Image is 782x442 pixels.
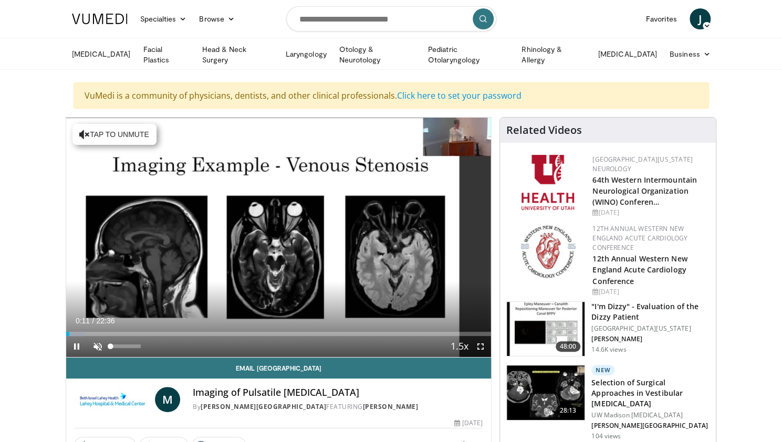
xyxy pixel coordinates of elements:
[66,357,492,378] a: Email [GEOGRAPHIC_DATA]
[506,301,710,357] a: 48:00 "I'm Dizzy" - Evaluation of the Dizzy Patient [GEOGRAPHIC_DATA][US_STATE] [PERSON_NAME] 14....
[72,14,128,24] img: VuMedi Logo
[76,317,90,325] span: 0:11
[690,8,711,29] a: J
[556,341,581,352] span: 48:00
[362,402,418,411] a: [PERSON_NAME]
[333,44,422,65] a: Otology & Neurotology
[87,336,108,357] button: Unmute
[591,432,621,440] p: 104 views
[470,336,491,357] button: Fullscreen
[201,402,326,411] a: [PERSON_NAME][GEOGRAPHIC_DATA]
[507,302,585,356] img: 5373e1fe-18ae-47e7-ad82-0c604b173657.150x105_q85_crop-smart_upscale.jpg
[193,387,483,398] h4: Imaging of Pulsatile [MEDICAL_DATA]
[591,335,710,343] p: [PERSON_NAME]
[422,44,515,65] a: Pediatric Otolaryngology
[519,224,577,279] img: 0954f259-7907-4053-a817-32a96463ecc8.png.150x105_q85_autocrop_double_scale_upscale_version-0.2.png
[591,345,626,354] p: 14.6K views
[66,118,492,357] video-js: Video Player
[592,224,687,252] a: 12th Annual Western New England Acute Cardiology Conference
[591,301,710,322] h3: "I'm Dizzy" - Evaluation of the Dizzy Patient
[137,44,195,65] a: Facial Plastics
[506,124,582,136] h4: Related Videos
[66,44,137,65] a: [MEDICAL_DATA]
[592,44,663,65] a: [MEDICAL_DATA]
[193,402,483,412] div: By FEATURING
[279,44,333,65] a: Laryngology
[591,377,710,409] h3: Selection of Surgical Approaches in Vestibular [MEDICAL_DATA]
[592,287,707,297] div: [DATE]
[591,411,710,419] p: UW Madison [MEDICAL_DATA]
[286,6,496,31] input: Search topics, interventions
[75,387,151,412] img: Lahey Hospital & Medical Center
[507,365,585,420] img: 95682de8-e5df-4f0b-b2ef-b28e4a24467c.150x105_q85_crop-smart_upscale.jpg
[592,208,707,217] div: [DATE]
[592,254,687,286] a: 12th Annual Western New England Acute Cardiology Conference
[454,418,483,428] div: [DATE]
[515,44,592,65] a: Rhinology & Allergy
[193,8,241,29] a: Browse
[155,387,180,412] a: M
[72,124,157,145] button: Tap to unmute
[591,422,710,430] p: [PERSON_NAME][GEOGRAPHIC_DATA]
[592,175,697,207] a: 64th Western Intermountain Neurological Organization (WINO) Conferen…
[92,317,95,325] span: /
[506,365,710,440] a: 28:13 New Selection of Surgical Approaches in Vestibular [MEDICAL_DATA] UW Madison [MEDICAL_DATA]...
[592,155,693,173] a: [GEOGRAPHIC_DATA][US_STATE] Neurology
[96,317,114,325] span: 22:36
[663,44,717,65] a: Business
[66,332,492,336] div: Progress Bar
[66,336,87,357] button: Pause
[195,44,279,65] a: Head & Neck Surgery
[397,90,522,101] a: Click here to set your password
[522,155,574,210] img: f6362829-b0a3-407d-a044-59546adfd345.png.150x105_q85_autocrop_double_scale_upscale_version-0.2.png
[591,365,614,375] p: New
[556,405,581,416] span: 28:13
[591,324,710,333] p: [GEOGRAPHIC_DATA][US_STATE]
[74,82,709,109] div: VuMedi is a community of physicians, dentists, and other clinical professionals.
[134,8,193,29] a: Specialties
[449,336,470,357] button: Playback Rate
[111,344,141,348] div: Volume Level
[640,8,683,29] a: Favorites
